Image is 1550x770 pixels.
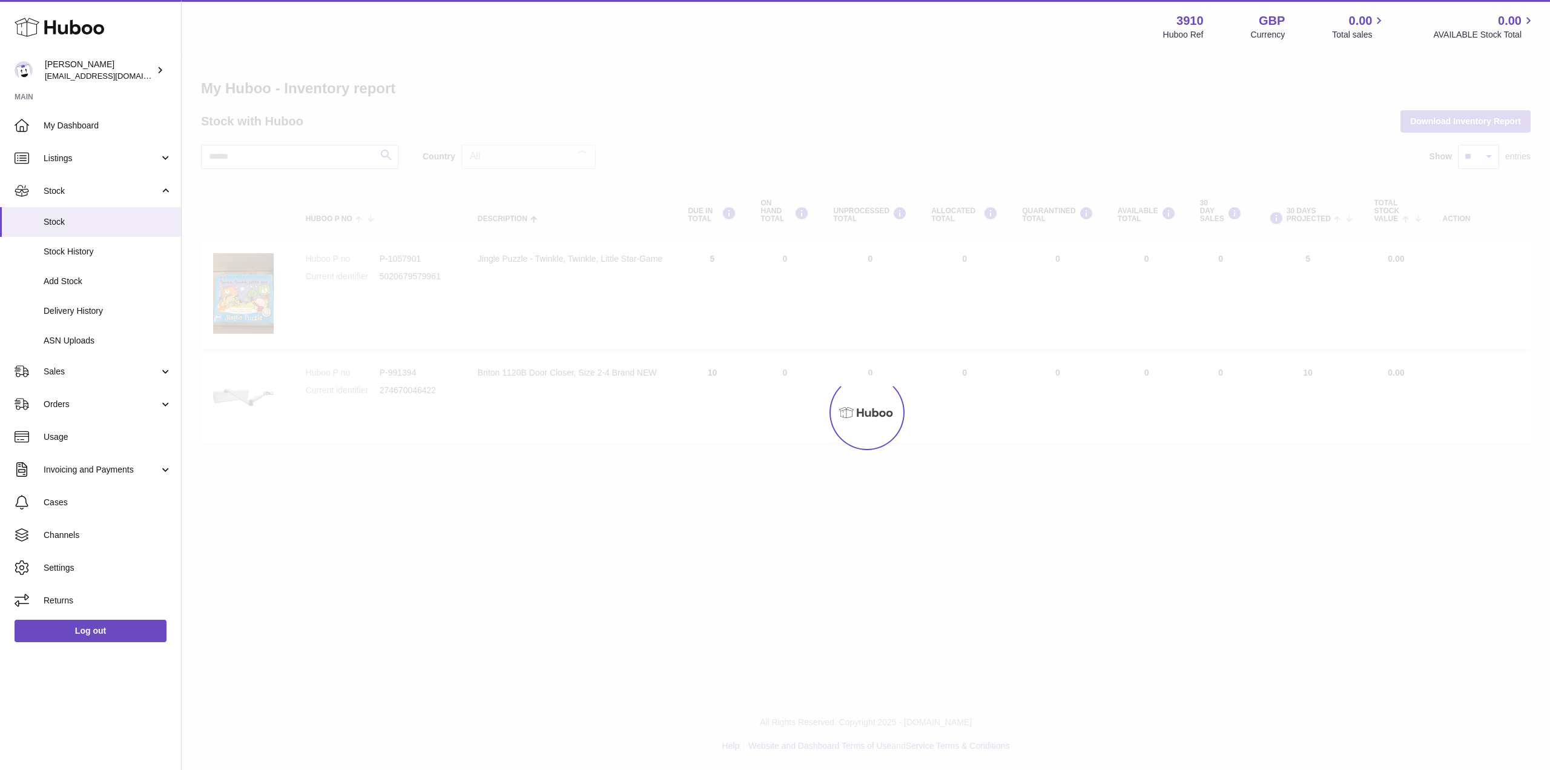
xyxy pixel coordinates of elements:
[1332,29,1386,41] span: Total sales
[44,153,159,164] span: Listings
[44,305,172,317] span: Delivery History
[44,185,159,197] span: Stock
[1176,13,1204,29] strong: 3910
[44,366,159,377] span: Sales
[44,431,172,443] span: Usage
[1349,13,1373,29] span: 0.00
[45,59,154,82] div: [PERSON_NAME]
[44,562,172,574] span: Settings
[44,120,172,131] span: My Dashboard
[44,335,172,347] span: ASN Uploads
[45,71,178,81] span: [EMAIL_ADDRESS][DOMAIN_NAME]
[44,595,172,606] span: Returns
[44,399,159,410] span: Orders
[15,61,33,79] img: max@shopogolic.net
[1433,29,1535,41] span: AVAILABLE Stock Total
[44,529,172,541] span: Channels
[1332,13,1386,41] a: 0.00 Total sales
[44,246,172,257] span: Stock History
[1259,13,1285,29] strong: GBP
[44,464,159,476] span: Invoicing and Payments
[1433,13,1535,41] a: 0.00 AVAILABLE Stock Total
[15,620,167,642] a: Log out
[1163,29,1204,41] div: Huboo Ref
[44,497,172,508] span: Cases
[44,276,172,287] span: Add Stock
[44,216,172,228] span: Stock
[1498,13,1522,29] span: 0.00
[1251,29,1285,41] div: Currency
